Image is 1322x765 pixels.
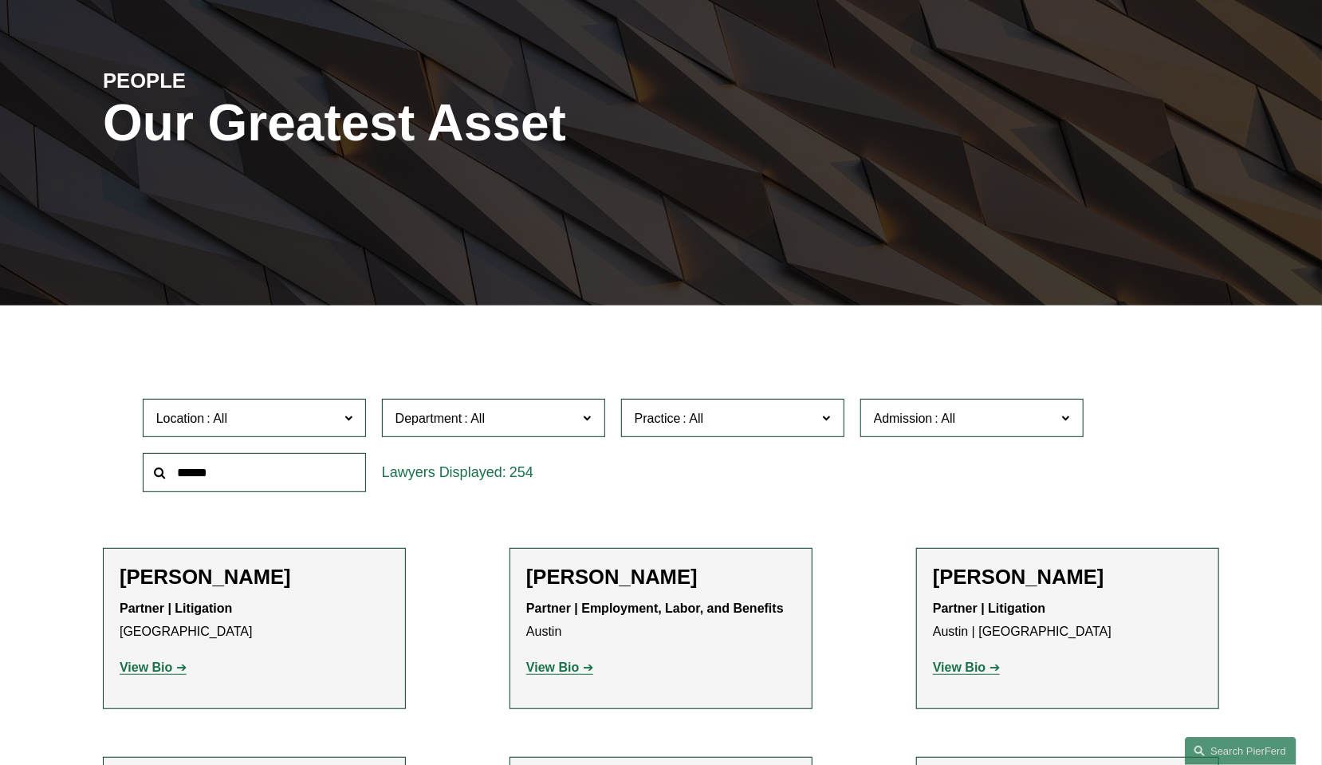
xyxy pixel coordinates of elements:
[120,661,172,674] strong: View Bio
[933,565,1202,590] h2: [PERSON_NAME]
[526,597,796,644] p: Austin
[933,597,1202,644] p: Austin | [GEOGRAPHIC_DATA]
[156,412,205,425] span: Location
[526,661,579,674] strong: View Bio
[526,661,593,674] a: View Bio
[635,412,681,425] span: Practice
[526,601,784,615] strong: Partner | Employment, Labor, and Benefits
[103,68,382,93] h4: PEOPLE
[103,94,847,152] h1: Our Greatest Asset
[933,661,1000,674] a: View Bio
[120,565,389,590] h2: [PERSON_NAME]
[120,597,389,644] p: [GEOGRAPHIC_DATA]
[933,601,1045,615] strong: Partner | Litigation
[120,601,232,615] strong: Partner | Litigation
[120,661,187,674] a: View Bio
[510,464,533,480] span: 254
[933,661,986,674] strong: View Bio
[395,412,462,425] span: Department
[874,412,933,425] span: Admission
[526,565,796,590] h2: [PERSON_NAME]
[1185,737,1296,765] a: Search this site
